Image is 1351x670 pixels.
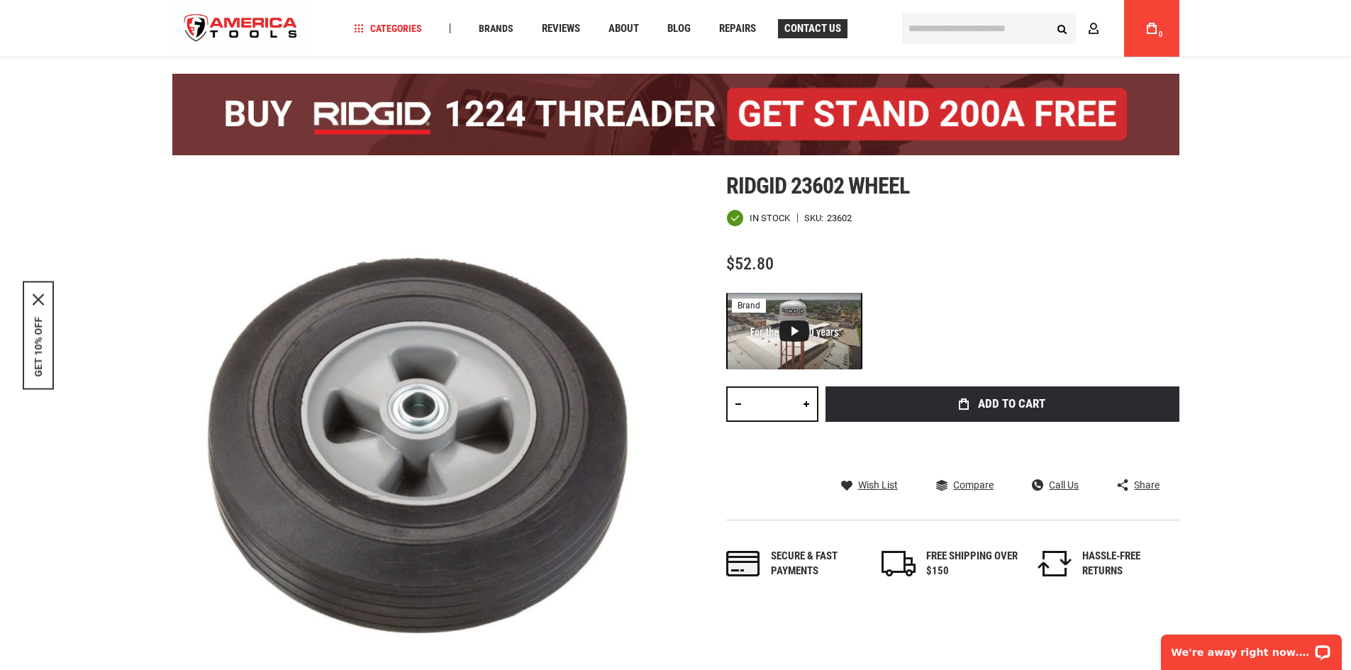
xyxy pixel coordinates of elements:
span: Contact Us [784,23,841,34]
span: Categories [354,23,422,33]
a: Wish List [841,479,898,491]
a: Blog [661,19,697,38]
div: 23602 [827,213,852,223]
button: Close [33,294,44,305]
img: BOGO: Buy the RIDGID® 1224 Threader (26092), get the 92467 200A Stand FREE! [172,74,1179,155]
div: Secure & fast payments [771,549,863,579]
button: Add to Cart [825,386,1179,422]
span: Reviews [542,23,580,34]
span: Compare [953,480,994,490]
span: About [608,23,639,34]
div: HASSLE-FREE RETURNS [1082,549,1174,579]
a: Call Us [1032,479,1079,491]
span: In stock [750,213,790,223]
a: Brands [472,19,520,38]
img: shipping [882,551,916,576]
img: America Tools [172,2,310,55]
button: GET 10% OFF [33,316,44,376]
a: Contact Us [778,19,847,38]
img: returns [1038,551,1072,576]
span: Repairs [719,23,756,34]
img: payments [726,551,760,576]
a: Reviews [535,19,586,38]
svg: close icon [33,294,44,305]
div: Availability [726,209,790,227]
iframe: LiveChat chat widget [1152,625,1351,670]
span: Ridgid 23602 wheel [726,172,910,199]
a: store logo [172,2,310,55]
strong: SKU [804,213,827,223]
a: Compare [936,479,994,491]
span: Brands [479,23,513,33]
button: Search [1049,15,1076,42]
a: Repairs [713,19,762,38]
iframe: Secure express checkout frame [823,426,1182,467]
span: Add to Cart [978,398,1045,410]
div: FREE SHIPPING OVER $150 [926,549,1018,579]
span: Blog [667,23,691,34]
span: 0 [1159,30,1163,38]
span: Call Us [1049,480,1079,490]
span: Wish List [858,480,898,490]
a: About [602,19,645,38]
a: Categories [348,19,428,38]
span: Share [1134,480,1160,490]
span: $52.80 [726,254,774,274]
